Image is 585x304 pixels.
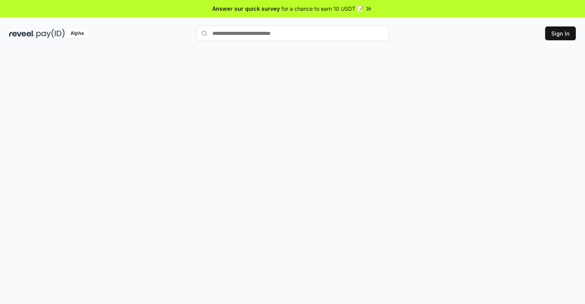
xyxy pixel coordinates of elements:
[281,5,363,13] span: for a chance to earn 10 USDT 📝
[545,26,576,40] button: Sign In
[36,29,65,38] img: pay_id
[9,29,35,38] img: reveel_dark
[66,29,88,38] div: Alpha
[212,5,280,13] span: Answer our quick survey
